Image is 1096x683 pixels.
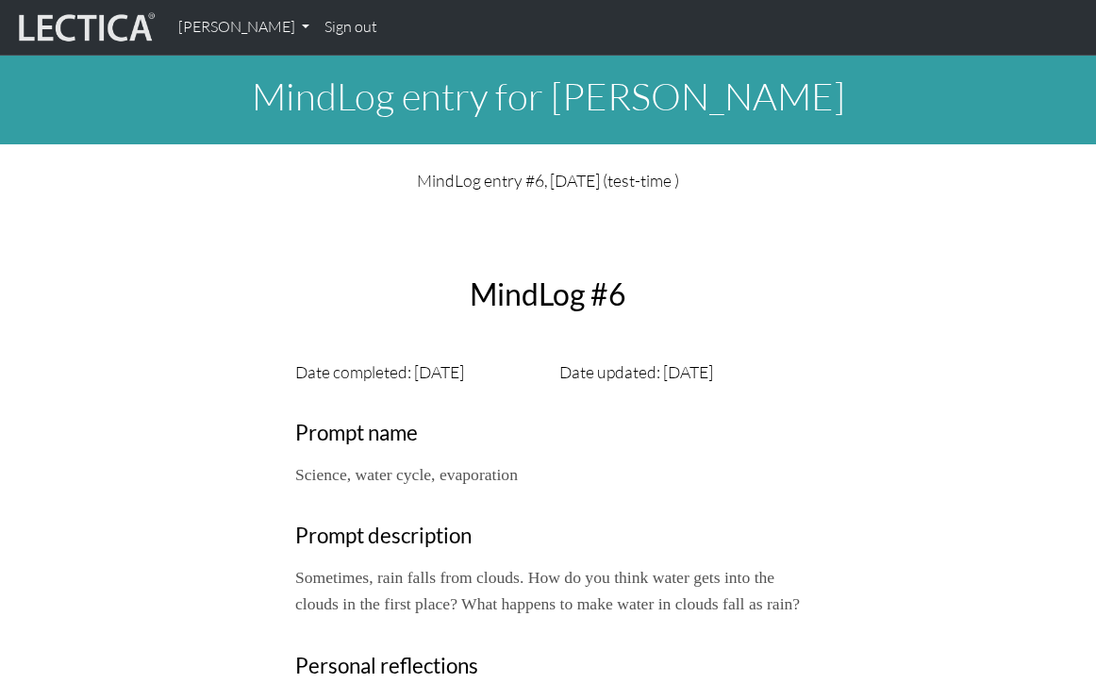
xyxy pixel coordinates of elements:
span: [DATE] [414,361,464,382]
div: Date updated: [DATE] [548,358,812,385]
h3: Prompt description [295,524,801,549]
a: [PERSON_NAME] [171,8,317,47]
img: lecticalive [14,9,156,45]
p: Sometimes, rain falls from clouds. How do you think water gets into the clouds in the first place... [295,564,801,617]
h3: Prompt name [295,421,801,446]
p: MindLog entry #6, [DATE] (test-time ) [295,167,801,193]
p: Science, water cycle, evaporation [295,461,801,488]
a: Sign out [317,8,385,47]
h2: MindLog #6 [284,276,812,312]
label: Date completed: [295,358,411,385]
h3: Personal reflections [295,654,801,679]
